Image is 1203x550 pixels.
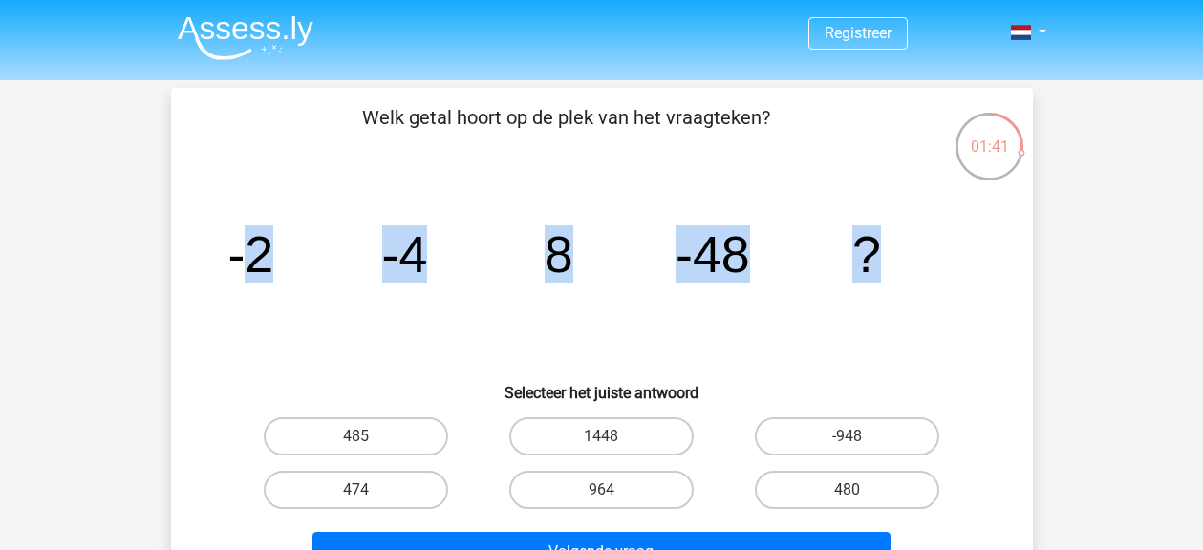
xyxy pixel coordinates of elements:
[755,471,939,509] label: 480
[954,111,1025,159] div: 01:41
[264,417,448,455] label: 485
[227,225,273,283] tspan: -2
[264,471,448,509] label: 474
[676,225,750,283] tspan: -48
[202,103,931,160] p: Welk getal hoort op de plek van het vraagteken?
[509,471,694,509] label: 964
[509,417,694,455] label: 1448
[825,24,892,42] a: Registreer
[202,369,1002,402] h6: Selecteer het juiste antwoord
[755,417,939,455] label: -948
[544,225,572,283] tspan: 8
[178,15,313,60] img: Assessly
[381,225,427,283] tspan: -4
[852,225,881,283] tspan: ?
